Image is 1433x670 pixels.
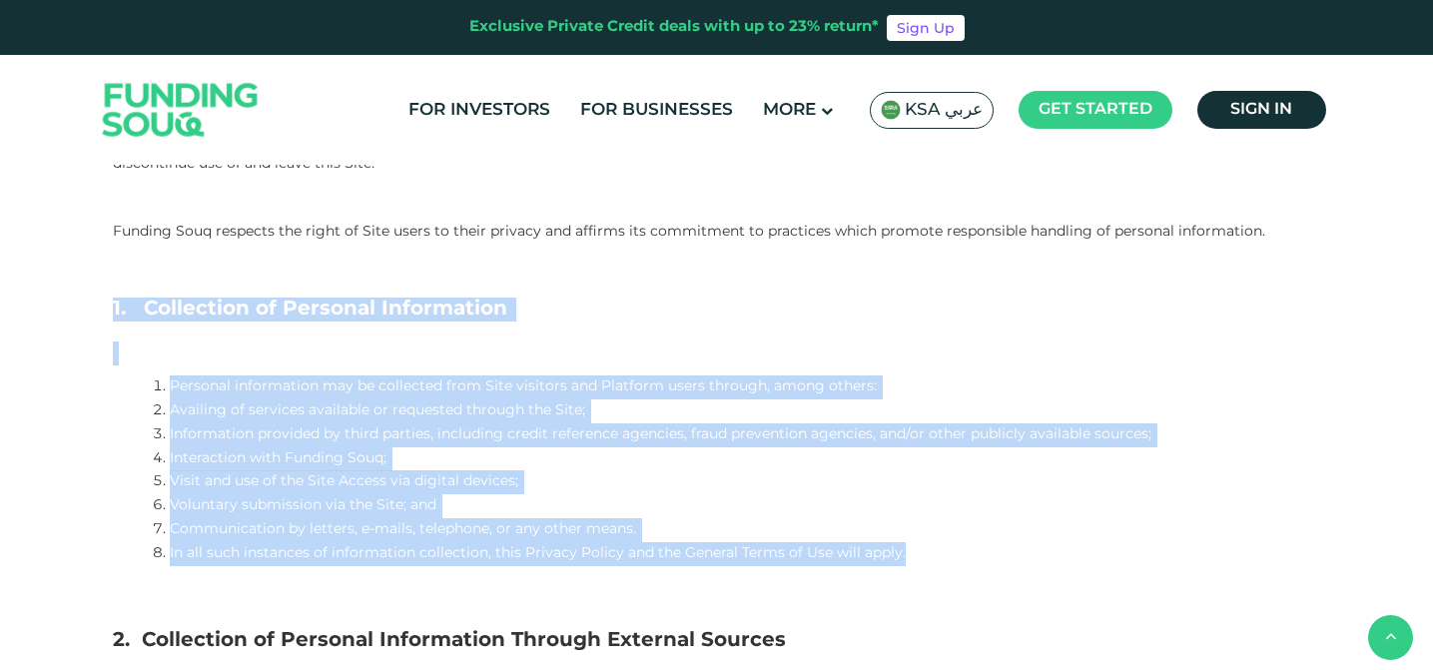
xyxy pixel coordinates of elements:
[170,403,585,417] span: Availing of services available or requested through the Site;
[170,451,386,465] span: Interaction with Funding Souq;
[887,15,965,41] a: Sign Up
[1039,102,1152,117] span: Get started
[83,60,279,161] img: Logo
[1197,91,1326,129] a: Sign in
[170,498,436,512] span: Voluntary submission via the Site; and
[170,546,906,560] span: In all such instances of information collection, this Privacy Policy and the General Terms of Use...
[170,427,1151,441] span: Information provided by third parties, including credit reference agencies, fraud prevention agen...
[1230,102,1292,117] span: Sign in
[881,100,901,120] img: SA Flag
[113,631,786,650] strong: 2. Collection of Personal Information Through External Sources
[170,474,518,488] span: Visit and use of the Site Access via digital devices;
[113,225,1265,239] span: Funding Souq respects the right of Site users to their privacy and affirms its commitment to prac...
[170,379,877,393] span: Personal information may be collected from Site visitors and Platform users through, among others:
[575,94,738,127] a: For Businesses
[403,94,555,127] a: For Investors
[905,99,983,122] span: KSA عربي
[1368,615,1413,660] button: back
[170,522,636,536] span: Communication by letters, e-mails, telephone, or any other means.
[763,102,816,119] span: More
[469,16,879,39] div: Exclusive Private Credit deals with up to 23% return*
[113,300,507,319] strong: 1. Collection of Personal Information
